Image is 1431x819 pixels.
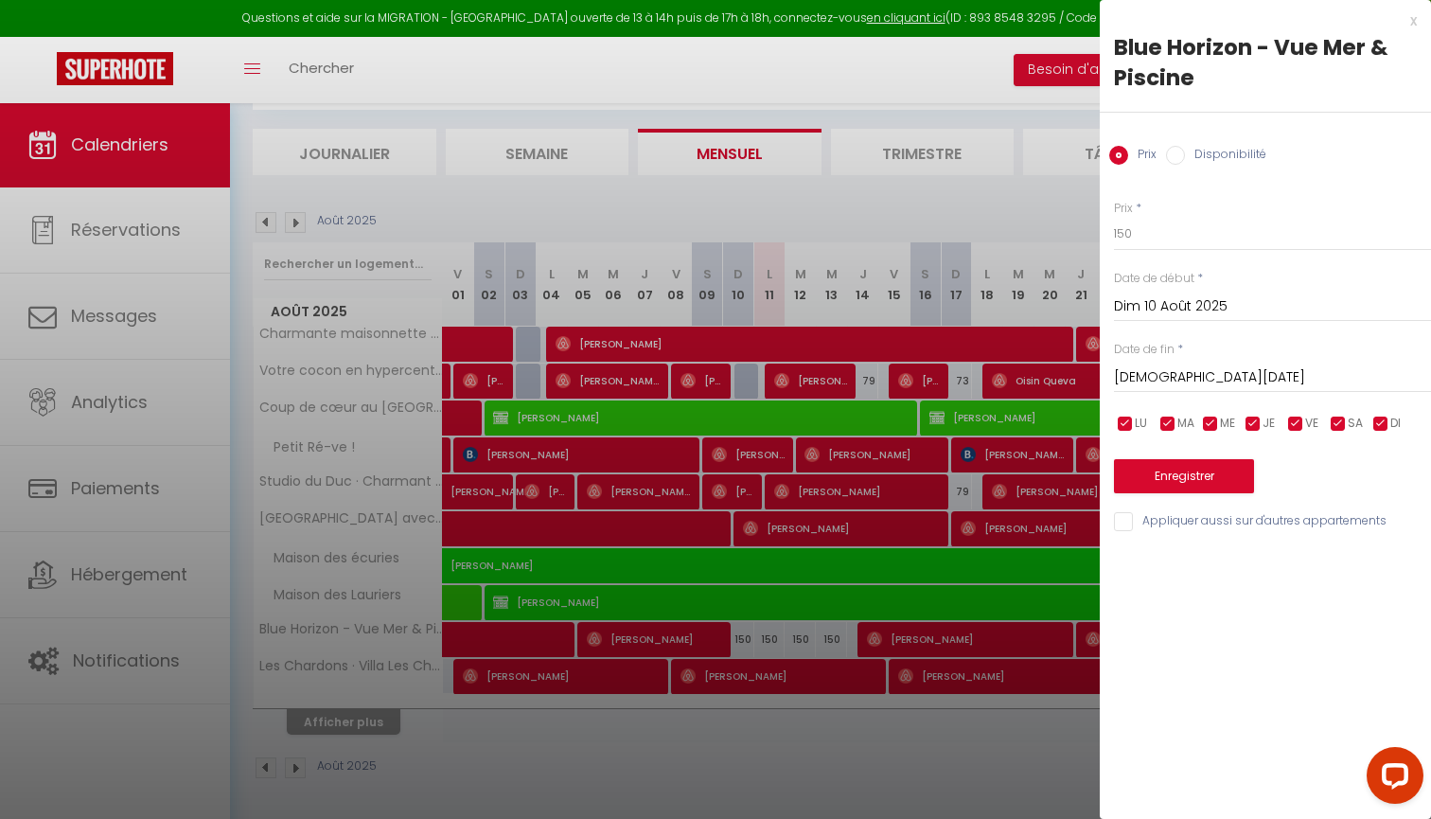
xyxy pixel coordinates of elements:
[1114,341,1175,359] label: Date de fin
[1114,270,1194,288] label: Date de début
[1390,415,1401,433] span: DI
[1114,459,1254,493] button: Enregistrer
[1128,146,1157,167] label: Prix
[1305,415,1318,433] span: VE
[1114,200,1133,218] label: Prix
[1135,415,1147,433] span: LU
[1100,9,1417,32] div: x
[1177,415,1194,433] span: MA
[1351,739,1431,819] iframe: LiveChat chat widget
[1220,415,1235,433] span: ME
[1263,415,1275,433] span: JE
[1185,146,1266,167] label: Disponibilité
[1114,32,1417,93] div: Blue Horizon - Vue Mer & Piscine
[1348,415,1363,433] span: SA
